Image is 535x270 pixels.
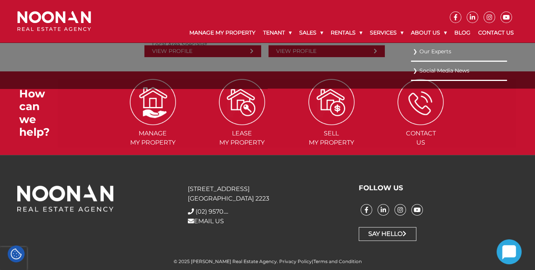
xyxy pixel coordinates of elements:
[109,129,197,147] span: Manage my Property
[366,23,407,43] a: Services
[195,208,228,215] a: Click to reveal phone number
[188,217,224,225] a: EMAIL US
[279,258,312,264] a: Privacy Policy
[17,11,91,31] img: Noonan Real Estate Agency
[198,98,286,146] a: ICONS Leasemy Property
[313,258,362,264] a: Terms and Condition
[451,23,474,43] a: Blog
[413,46,505,57] a: Our Experts
[109,98,197,146] a: ICONS Managemy Property
[308,79,354,125] img: ICONS
[130,79,176,125] img: ICONS
[19,87,58,139] h3: How can we help?
[288,129,376,147] span: Sell my Property
[359,227,416,241] a: Say Hello
[398,79,444,125] img: ICONS
[186,23,259,43] a: Manage My Property
[295,23,327,43] a: Sales
[8,245,25,262] div: Cookie Settings
[377,98,465,146] a: ICONS ContactUs
[198,129,286,147] span: Lease my Property
[413,66,505,76] a: Social Media News
[377,129,465,147] span: Contact Us
[219,79,265,125] img: ICONS
[174,258,278,264] span: © 2025 [PERSON_NAME] Real Estate Agency.
[327,23,366,43] a: Rentals
[195,208,228,215] span: (02) 9570....
[288,98,376,146] a: ICONS Sellmy Property
[359,184,518,193] h3: FOLLOW US
[188,184,347,203] p: [STREET_ADDRESS] [GEOGRAPHIC_DATA] 2223
[474,23,518,43] a: Contact Us
[279,258,362,264] span: |
[259,23,295,43] a: Tenant
[407,23,451,43] a: About Us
